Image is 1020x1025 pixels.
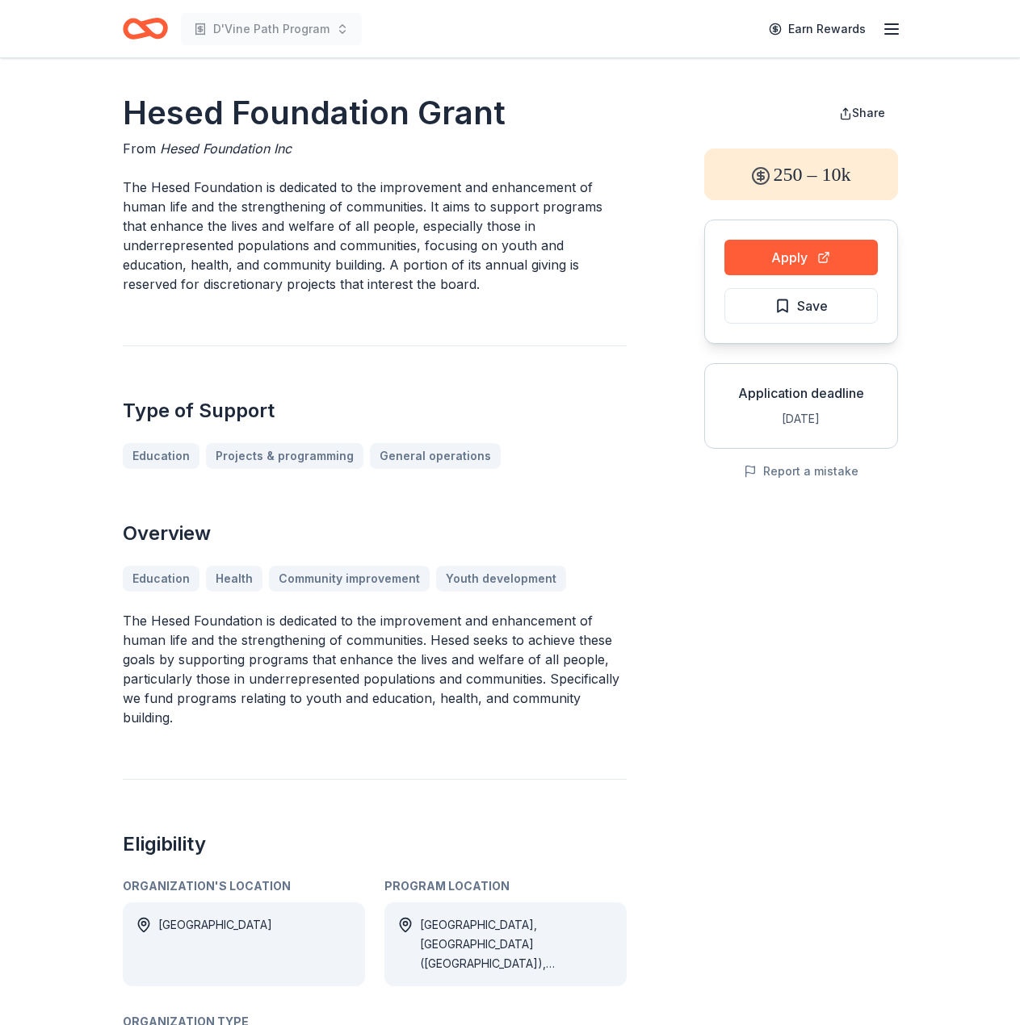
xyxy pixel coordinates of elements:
h2: Overview [123,521,627,546]
button: Apply [724,240,878,275]
button: D'Vine Path Program [181,13,362,45]
span: D'Vine Path Program [213,19,330,39]
div: [GEOGRAPHIC_DATA] [158,915,272,973]
a: General operations [370,443,501,469]
div: [GEOGRAPHIC_DATA], [GEOGRAPHIC_DATA] ([GEOGRAPHIC_DATA]), [GEOGRAPHIC_DATA] ([GEOGRAPHIC_DATA]), ... [420,915,614,973]
div: 250 – 10k [704,149,898,200]
button: Save [724,288,878,324]
div: From [123,139,627,158]
span: Save [797,295,828,316]
div: Program Location [384,876,627,896]
h2: Eligibility [123,831,627,857]
button: Report a mistake [744,462,858,481]
span: Hesed Foundation Inc [160,140,292,157]
div: Application deadline [718,383,884,403]
p: The Hesed Foundation is dedicated to the improvement and enhancement of human life and the streng... [123,178,627,294]
button: Share [826,97,898,129]
a: Home [123,10,168,48]
h2: Type of Support [123,398,627,424]
div: Organization's Location [123,876,365,896]
div: [DATE] [718,409,884,429]
a: Projects & programming [206,443,363,469]
a: Education [123,443,199,469]
span: Share [852,106,885,119]
a: Earn Rewards [759,15,875,44]
p: The Hesed Foundation is dedicated to the improvement and enhancement of human life and the streng... [123,611,627,727]
h1: Hesed Foundation Grant [123,90,627,136]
